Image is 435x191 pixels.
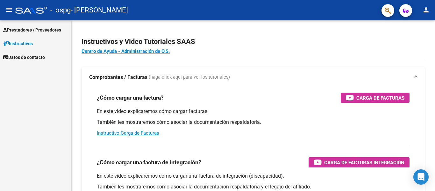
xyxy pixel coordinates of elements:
p: En este video explicaremos cómo cargar una factura de integración (discapacidad). [97,173,410,180]
h3: ¿Cómo cargar una factura? [97,93,164,102]
button: Carga de Facturas Integración [309,157,410,167]
button: Carga de Facturas [341,93,410,103]
h3: ¿Cómo cargar una factura de integración? [97,158,201,167]
p: También les mostraremos cómo asociar la documentación respaldatoria. [97,119,410,126]
span: Instructivos [3,40,33,47]
div: Open Intercom Messenger [413,169,429,185]
span: - [PERSON_NAME] [71,3,128,17]
span: Carga de Facturas [356,94,404,102]
a: Instructivo Carga de Facturas [97,130,159,136]
a: Centro de Ayuda - Administración de O.S. [82,48,170,54]
p: También les mostraremos cómo asociar la documentación respaldatoria y el legajo del afiliado. [97,183,410,190]
span: Datos de contacto [3,54,45,61]
strong: Comprobantes / Facturas [89,74,147,81]
mat-icon: menu [5,6,13,14]
p: En este video explicaremos cómo cargar facturas. [97,108,410,115]
mat-expansion-panel-header: Comprobantes / Facturas (haga click aquí para ver los tutoriales) [82,67,425,88]
span: - ospg [50,3,71,17]
mat-icon: person [422,6,430,14]
span: Prestadores / Proveedores [3,26,61,33]
span: Carga de Facturas Integración [324,159,404,166]
span: (haga click aquí para ver los tutoriales) [149,74,230,81]
h2: Instructivos y Video Tutoriales SAAS [82,36,425,48]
